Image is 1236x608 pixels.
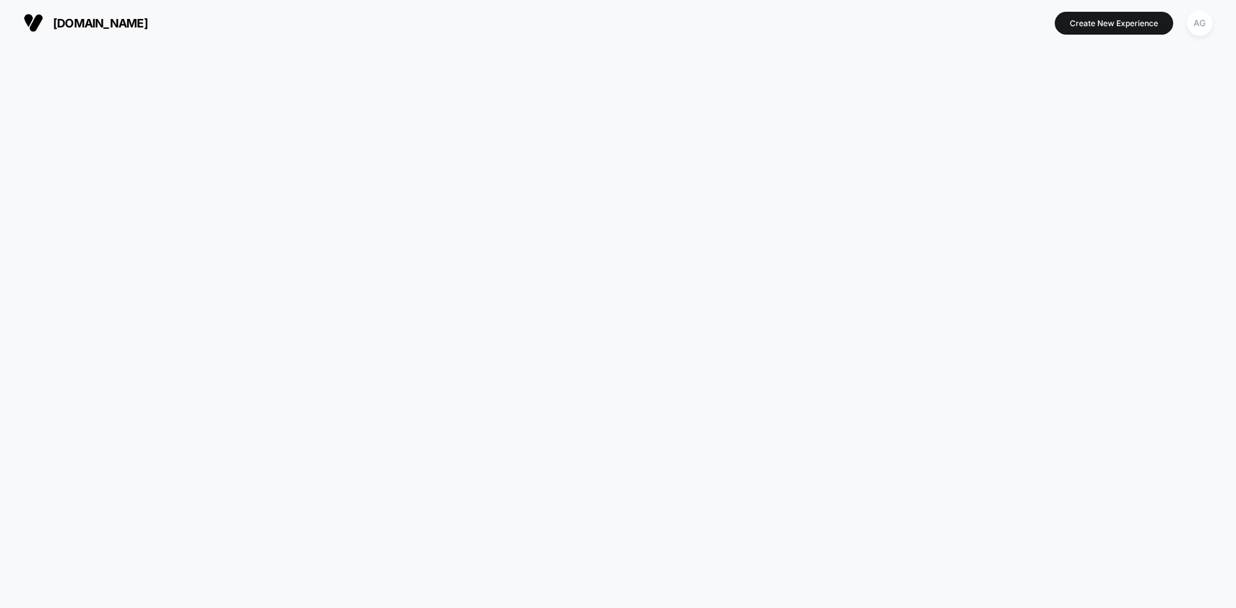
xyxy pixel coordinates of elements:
button: [DOMAIN_NAME] [20,12,152,33]
span: [DOMAIN_NAME] [53,16,148,30]
img: Visually logo [24,13,43,33]
button: Create New Experience [1055,12,1173,35]
div: AG [1187,10,1212,36]
button: AG [1183,10,1216,37]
